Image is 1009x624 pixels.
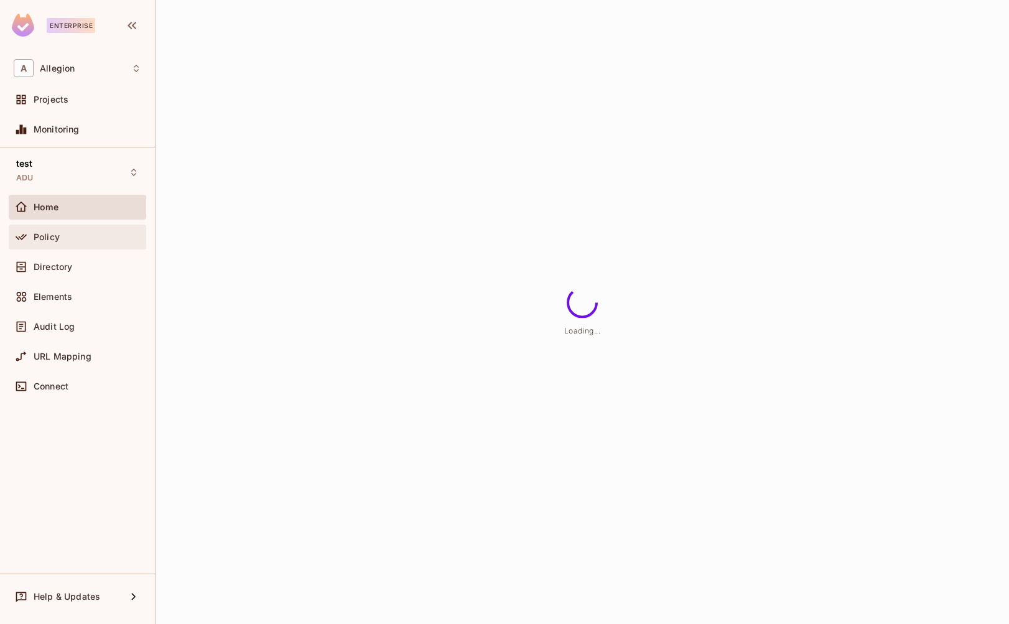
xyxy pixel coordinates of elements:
[34,124,80,134] span: Monitoring
[34,232,60,242] span: Policy
[47,18,95,33] div: Enterprise
[14,59,34,77] span: A
[12,14,34,37] img: SReyMgAAAABJRU5ErkJggg==
[16,159,33,169] span: test
[34,95,68,105] span: Projects
[34,352,91,361] span: URL Mapping
[34,202,59,212] span: Home
[40,63,75,73] span: Workspace: Allegion
[34,322,75,332] span: Audit Log
[564,325,600,335] span: Loading...
[34,262,72,272] span: Directory
[34,292,72,302] span: Elements
[34,381,68,391] span: Connect
[16,173,33,183] span: ADU
[34,592,100,602] span: Help & Updates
